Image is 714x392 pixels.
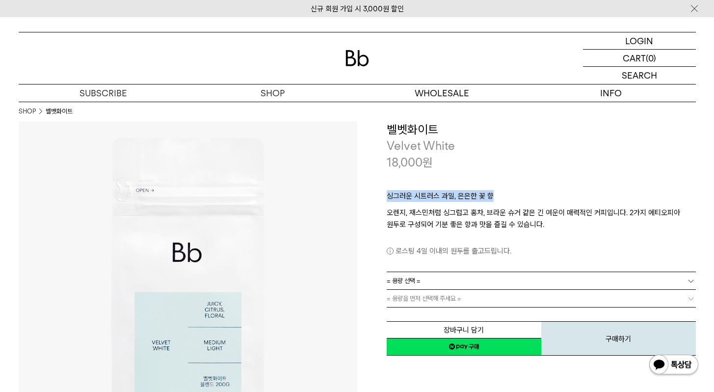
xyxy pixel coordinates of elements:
[387,338,541,356] a: 새창
[46,107,73,116] li: 벨벳화이트
[541,321,696,356] button: 구매하기
[311,4,404,13] a: 신규 회원 가입 시 3,000원 할인
[387,207,696,230] p: 오렌지, 재스민처럼 싱그럽고 홍차, 브라운 슈거 같은 긴 여운이 매력적인 커피입니다. 2가지 에티오피아 원두로 구성되어 기분 좋은 향과 맛을 즐길 수 있습니다.
[357,84,527,102] p: WHOLESALE
[387,190,696,207] p: 싱그러운 시트러스 과일, 은은한 꽃 향
[622,67,657,84] p: SEARCH
[387,321,541,338] button: 장바구니 담기
[345,50,369,66] img: 로고
[583,50,696,67] a: CART (0)
[19,84,188,102] a: SUBSCRIBE
[646,50,656,66] p: (0)
[387,272,421,289] span: = 용량 선택 =
[387,121,696,138] h3: 벨벳화이트
[19,107,36,116] a: SHOP
[623,50,646,66] p: CART
[583,32,696,50] a: LOGIN
[387,290,461,307] span: = 용량을 먼저 선택해 주세요 =
[625,32,653,49] p: LOGIN
[188,84,357,102] a: SHOP
[387,138,696,154] p: Velvet White
[527,84,696,102] p: INFO
[387,154,433,171] p: 18,000
[423,155,433,169] span: 원
[387,245,696,257] p: 로스팅 4일 이내의 원두를 출고드립니다.
[648,354,699,377] img: 카카오톡 채널 1:1 채팅 버튼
